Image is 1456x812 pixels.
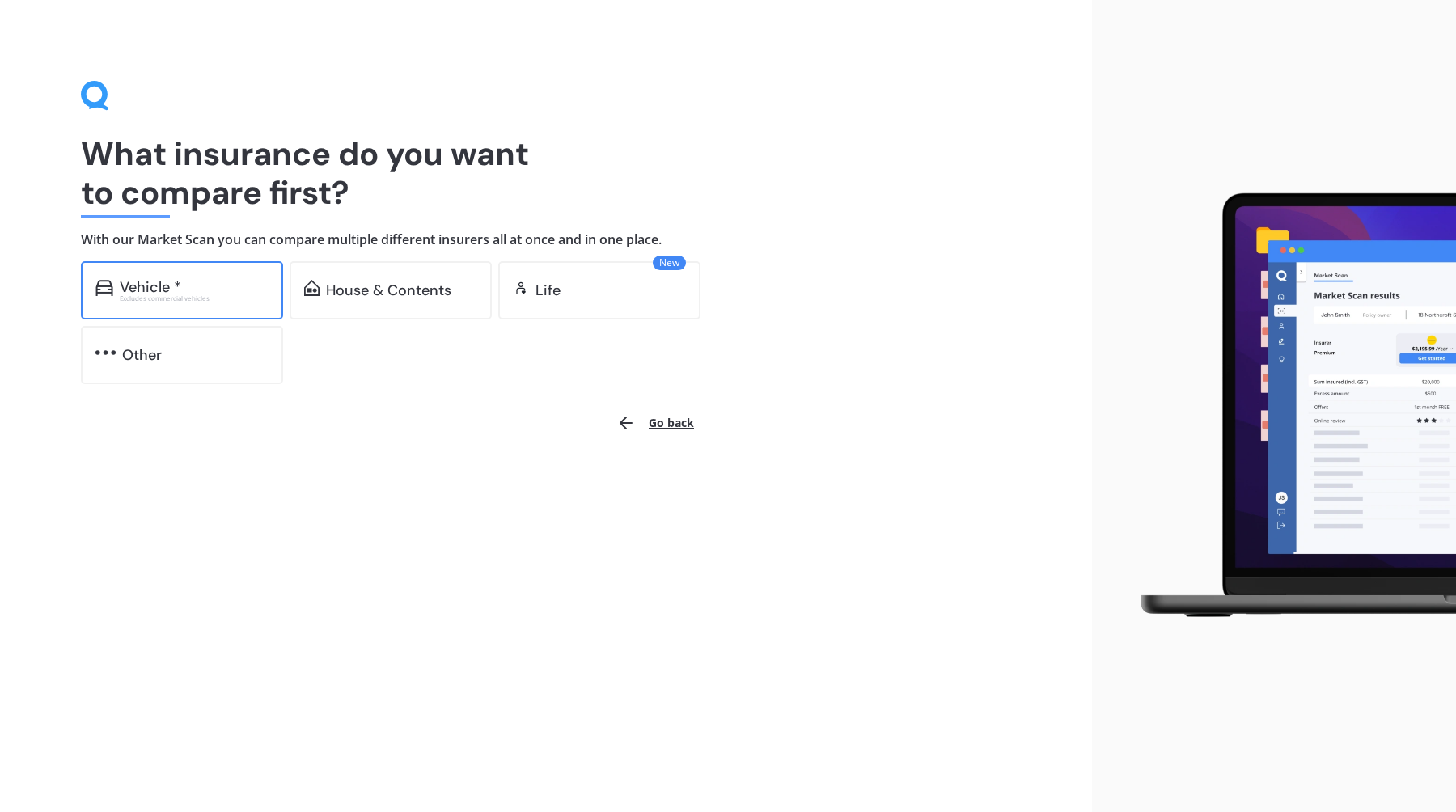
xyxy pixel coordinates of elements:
[95,345,116,361] img: other.81dba5aafe580aa69f38.svg
[81,134,1011,212] h1: What insurance do you want to compare first?
[513,280,529,296] img: life.f720d6a2d7cdcd3ad642.svg
[120,279,181,295] div: Vehicle *
[122,347,162,363] div: Other
[304,280,320,296] img: home-and-contents.b802091223b8502ef2dd.svg
[607,404,704,442] button: Go back
[326,282,451,298] div: House & Contents
[653,256,686,270] span: New
[81,231,1011,248] h4: With our Market Scan you can compare multiple different insurers all at once and in one place.
[535,282,561,298] div: Life
[120,295,269,302] div: Excludes commercial vehicles
[95,280,113,296] img: car.f15378c7a67c060ca3f3.svg
[1117,184,1456,628] img: laptop.webp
